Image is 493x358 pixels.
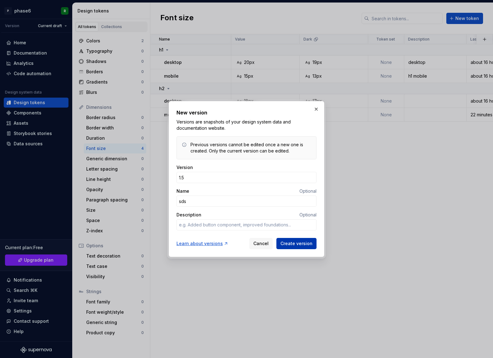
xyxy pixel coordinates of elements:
[176,164,193,171] label: Version
[176,240,228,247] a: Learn about versions
[253,240,269,247] span: Cancel
[176,109,317,116] h2: New version
[299,212,317,217] span: Optional
[280,240,312,247] span: Create version
[249,238,273,249] button: Cancel
[276,238,317,249] button: Create version
[299,188,317,194] span: Optional
[190,142,311,154] div: Previous versions cannot be edited once a new one is created. Only the current version can be edi...
[176,172,317,183] input: e.g. 0.8.1
[176,188,189,194] label: Name
[176,196,317,207] input: e.g. Arctic fox
[176,212,201,218] label: Description
[176,119,317,131] p: Versions are snapshots of your design system data and documentation website.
